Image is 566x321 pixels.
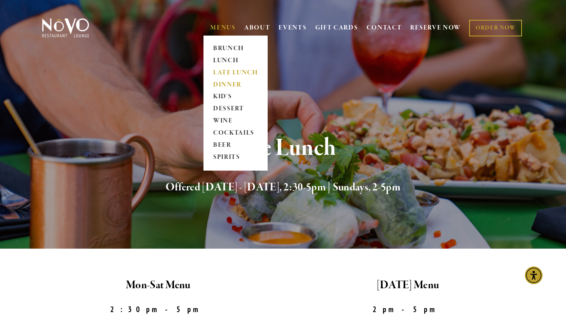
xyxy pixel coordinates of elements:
[210,55,261,67] a: LUNCH
[40,18,91,38] img: Novo Restaurant &amp; Lounge
[55,135,511,161] h1: Late Lunch
[55,179,511,196] h2: Offered [DATE] - [DATE], 2:30-5pm | Sundays, 2-5pm
[279,24,306,32] a: EVENTS
[373,304,443,314] strong: 2pm-5pm
[210,42,261,55] a: BRUNCH
[210,103,261,115] a: DESSERT
[525,266,543,284] div: Accessibility Menu
[410,20,461,36] a: RESERVE NOW
[210,24,236,32] a: MENUS
[315,20,358,36] a: GIFT CARDS
[40,277,276,294] h2: Mon-Sat Menu
[290,277,526,294] h2: [DATE] Menu
[110,304,206,314] strong: 2:30pm-5pm
[367,20,402,36] a: CONTACT
[210,115,261,127] a: WINE
[210,91,261,103] a: KID'S
[469,20,522,36] a: ORDER NOW
[244,24,270,32] a: ABOUT
[210,139,261,152] a: BEER
[210,67,261,79] a: LATE LUNCH
[210,152,261,164] a: SPIRITS
[210,127,261,139] a: COCKTAILS
[210,79,261,91] a: DINNER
